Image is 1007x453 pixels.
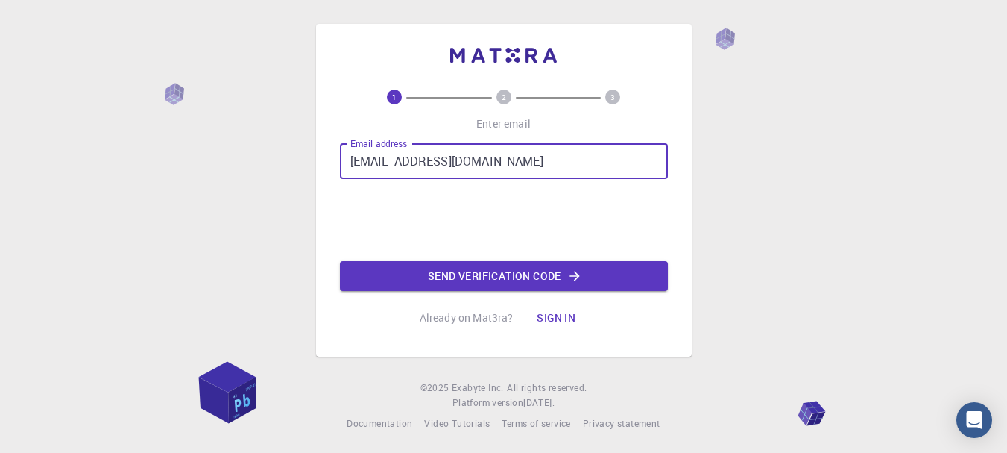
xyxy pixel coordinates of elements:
button: Sign in [525,303,587,333]
span: Video Tutorials [424,417,490,429]
a: Video Tutorials [424,416,490,431]
p: Already on Mat3ra? [420,310,514,325]
span: Terms of service [502,417,570,429]
a: Exabyte Inc. [452,381,504,396]
a: Privacy statement [583,416,660,431]
a: [DATE]. [523,396,555,410]
p: Enter email [476,116,531,131]
span: Platform version [452,396,523,410]
span: © 2025 [420,381,452,396]
text: 3 [610,92,615,102]
span: Exabyte Inc. [452,381,504,393]
a: Terms of service [502,416,570,431]
span: Privacy statement [583,417,660,429]
text: 2 [502,92,506,102]
span: All rights reserved. [507,381,587,396]
text: 1 [392,92,397,102]
span: Documentation [347,417,412,429]
label: Email address [350,137,407,150]
iframe: reCAPTCHA [391,191,617,249]
a: Documentation [347,416,412,431]
span: [DATE] . [523,396,555,408]
button: Send verification code [340,261,668,291]
div: Open Intercom Messenger [956,402,992,438]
